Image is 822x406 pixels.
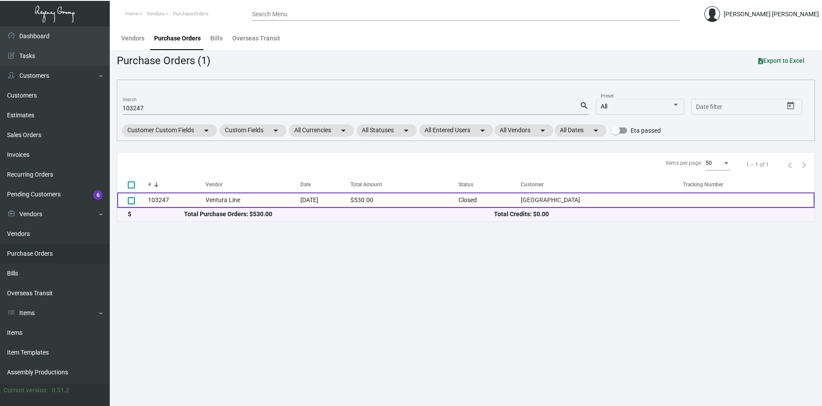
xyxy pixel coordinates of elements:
[148,192,205,208] td: 103247
[537,125,548,136] mat-icon: arrow_drop_down
[210,34,223,43] div: Bills
[683,181,723,188] div: Tracking Number
[289,124,354,137] mat-chip: All Currencies
[419,124,493,137] mat-chip: All Entered Users
[704,6,720,22] img: admin@bootstrapmaster.com
[148,181,151,188] div: #
[631,125,661,136] span: Eta passed
[350,181,458,188] div: Total Amount
[125,11,138,17] span: Home
[205,181,300,188] div: Vendor
[232,34,280,43] div: Overseas Transit
[521,181,683,188] div: Customer
[477,125,488,136] mat-icon: arrow_drop_down
[494,124,553,137] mat-chip: All Vendors
[350,181,382,188] div: Total Amount
[300,181,351,188] div: Date
[205,181,223,188] div: Vendor
[458,181,473,188] div: Status
[751,53,811,69] button: Export to Excel
[52,386,69,395] div: 0.51.2
[458,181,521,188] div: Status
[591,125,601,136] mat-icon: arrow_drop_down
[601,103,607,110] span: All
[783,158,797,172] button: Previous page
[758,57,804,64] span: Export to Excel
[797,158,811,172] button: Next page
[300,181,311,188] div: Date
[147,11,165,17] span: Vendors
[338,125,349,136] mat-icon: arrow_drop_down
[205,192,300,208] td: Ventura Line
[555,124,606,137] mat-chip: All Dates
[746,161,769,169] div: 1 – 1 of 1
[220,124,286,137] mat-chip: Custom Fields
[458,192,521,208] td: Closed
[4,386,48,395] div: Current version:
[401,125,411,136] mat-icon: arrow_drop_down
[128,210,184,219] div: $
[494,210,804,219] div: Total Credits: $0.00
[731,104,773,111] input: End date
[521,192,683,208] td: [GEOGRAPHIC_DATA]
[724,10,819,19] div: [PERSON_NAME] [PERSON_NAME]
[683,181,815,188] div: Tracking Number
[184,210,494,219] div: Total Purchase Orders: $530.00
[121,34,144,43] div: Vendors
[148,181,205,188] div: #
[173,11,209,17] span: PurchaseOrders
[706,160,712,166] span: 50
[580,101,589,111] mat-icon: search
[784,99,798,113] button: Open calendar
[300,192,351,208] td: [DATE]
[201,125,212,136] mat-icon: arrow_drop_down
[666,159,702,167] div: Items per page:
[521,181,544,188] div: Customer
[117,53,210,69] div: Purchase Orders (1)
[357,124,417,137] mat-chip: All Statuses
[154,34,201,43] div: Purchase Orders
[696,104,723,111] input: Start date
[122,124,217,137] mat-chip: Customer Custom Fields
[350,192,458,208] td: $530.00
[706,160,730,167] mat-select: Items per page:
[270,125,281,136] mat-icon: arrow_drop_down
